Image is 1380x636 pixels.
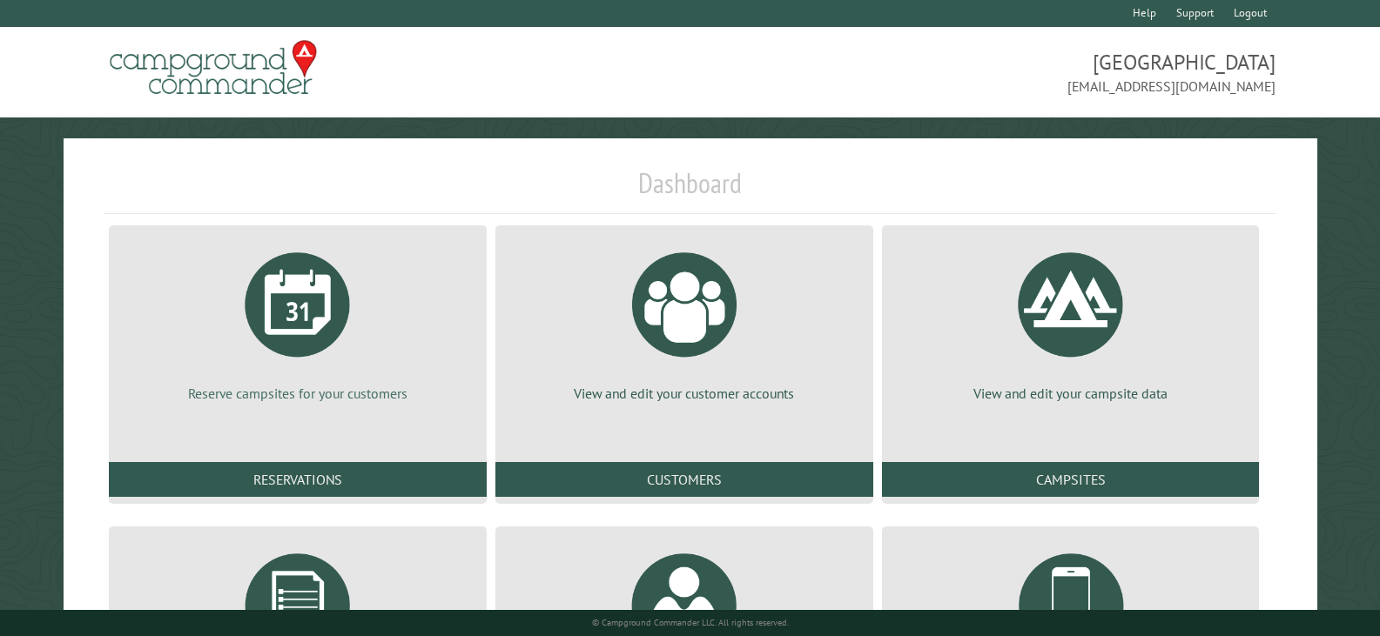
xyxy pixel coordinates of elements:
a: View and edit your customer accounts [516,239,852,403]
a: Reservations [109,462,487,497]
small: © Campground Commander LLC. All rights reserved. [592,617,789,628]
p: Reserve campsites for your customers [130,384,466,403]
p: View and edit your campsite data [903,384,1239,403]
img: Campground Commander [104,34,322,102]
a: Reserve campsites for your customers [130,239,466,403]
a: Customers [495,462,873,497]
p: View and edit your customer accounts [516,384,852,403]
a: Campsites [882,462,1260,497]
h1: Dashboard [104,166,1276,214]
a: View and edit your campsite data [903,239,1239,403]
span: [GEOGRAPHIC_DATA] [EMAIL_ADDRESS][DOMAIN_NAME] [690,48,1276,97]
